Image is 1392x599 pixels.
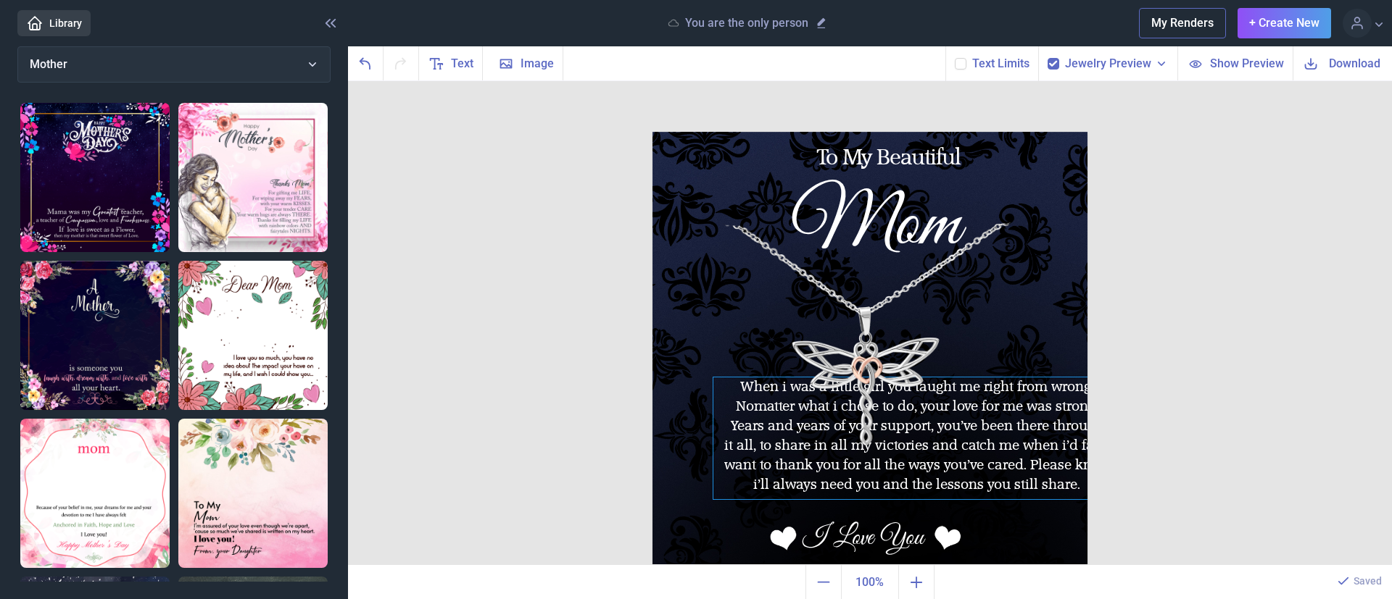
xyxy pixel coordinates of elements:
[419,46,483,80] button: Text
[845,568,895,597] span: 100%
[713,416,1121,436] div: Years and years of your support, you’ve been there through
[30,57,67,71] span: Mother
[20,103,170,252] img: Mama was my greatest teacher
[17,10,91,36] a: Library
[1354,574,1382,588] p: Saved
[483,46,563,80] button: Image
[713,436,1121,456] div: it all, to share in all my victories and catch me when i’d fall.I
[899,565,935,599] button: Zoom in
[20,261,170,410] img: Mother is someone you laugh with
[1065,55,1151,72] span: Jewelry Preview
[17,46,331,83] button: Mother
[1210,55,1284,72] span: Show Preview
[1329,55,1380,72] span: Download
[713,475,1121,495] div: i’ll always need you and the lessons you still share.
[348,46,384,80] button: Undo
[521,55,554,72] span: Image
[685,16,808,30] p: You are the only person
[841,565,899,599] button: Actual size
[1139,8,1226,38] button: My Renders
[805,565,841,599] button: Zoom out
[451,55,473,72] span: Text
[715,148,1063,169] div: To My Beautiful
[713,377,1121,499] div: When i was a little girl you taught me right from wrong. No
[178,419,328,568] img: Mom - I'm assured of your love
[178,261,328,410] img: Dear Mom I love you so much
[1065,55,1169,72] button: Jewelry Preview
[1293,46,1392,80] button: Download
[652,132,1087,566] img: b017.jpg
[972,55,1029,72] button: Text Limits
[762,525,964,556] div: I Love You
[1238,8,1331,38] button: + Create New
[20,419,170,568] img: Message Card Mother day
[754,398,1098,414] span: matter what i chose to do, your love for me was strong.
[178,103,328,252] img: Thanks mom, for gifting me life
[713,456,1121,475] div: want to thank you for all the ways you’ve cared. Please know
[384,46,419,80] button: Redo
[702,187,1050,246] div: Mom
[1177,46,1293,80] button: Show Preview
